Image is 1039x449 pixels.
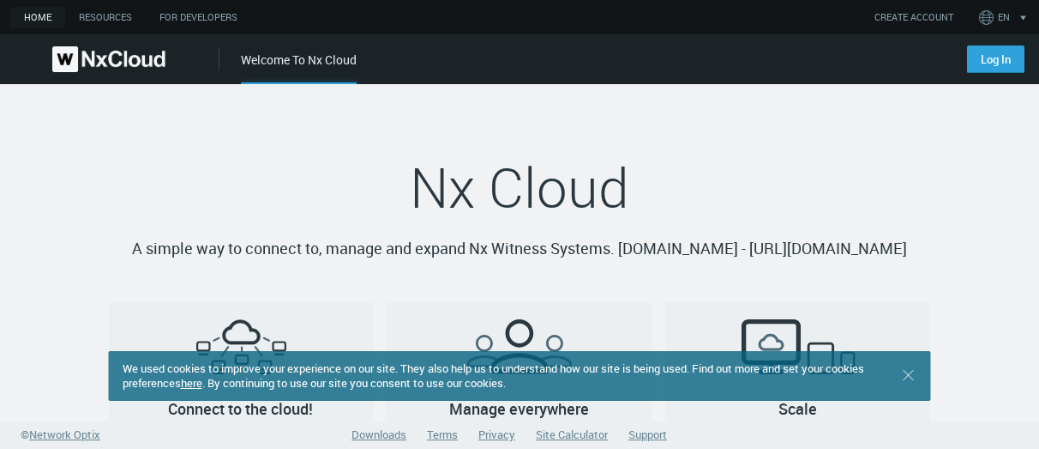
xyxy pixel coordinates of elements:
[21,427,100,444] a: ©Network Optix
[998,10,1010,25] span: EN
[427,427,458,442] a: Terms
[123,361,864,391] span: We used cookies to improve your experience on our site. They also help us to understand how our s...
[181,375,202,391] a: here
[65,7,146,28] a: Resources
[536,427,608,442] a: Site Calculator
[665,302,930,409] h2: Scale
[202,375,506,391] span: . By continuing to use our site you consent to use our cookies.
[976,3,1035,31] button: EN
[109,237,931,261] p: A simple way to connect to, manage and expand Nx Witness Systems. [DOMAIN_NAME] - [URL][DOMAIN_NAME]
[478,427,515,442] a: Privacy
[967,46,1024,73] a: Log In
[146,7,251,28] a: For Developers
[351,427,406,442] a: Downloads
[628,427,667,442] a: Support
[29,427,100,442] span: Network Optix
[874,10,953,25] a: CREATE ACCOUNT
[410,150,629,224] span: Nx Cloud
[52,46,165,72] img: Nx Cloud logo
[10,7,65,28] a: home
[109,302,374,409] h2: Connect to the cloud!
[387,302,652,409] h2: Manage everywhere
[241,51,357,84] div: Welcome To Nx Cloud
